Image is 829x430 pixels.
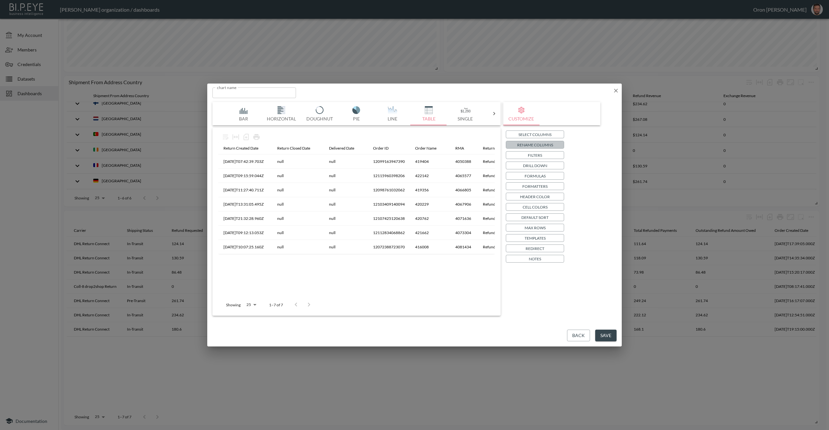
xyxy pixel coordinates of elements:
[368,240,410,254] th: 12072388723070
[218,169,272,183] th: 2025-08-26T09:15:59.044Z
[517,141,553,148] p: Rename Columns
[410,240,450,254] th: 416008
[529,255,541,262] p: Notes
[450,197,478,211] th: 4067906
[447,102,483,125] button: Single
[307,106,333,114] img: svg+xml;base64,PHN2ZyB4bWxucz0iaHR0cDovL3d3dy53My5vcmcvMjAwMC9zdmciIHZpZXdCb3g9IjAgMCAxNzUuMDkgMT...
[410,169,450,183] th: 422142
[218,197,272,211] th: 2025-08-26T13:31:05.495Z
[368,197,410,211] th: 12103409140094
[272,211,324,226] th: null
[277,144,319,152] span: Return Closed Date
[595,330,617,342] button: Save
[226,302,241,308] p: Showing
[231,132,241,142] div: Toggle table layout between fixed and auto (default: auto)
[272,154,324,169] th: null
[212,87,296,98] input: chart name
[368,154,410,169] th: 12099163947390
[218,154,272,169] th: 2025-08-23T07:42:39.703Z
[223,144,267,152] span: Return Created Date
[478,211,517,226] th: Refund
[525,224,546,231] p: Max Rows
[374,102,411,125] button: Line
[478,226,517,240] th: Refund
[450,240,478,254] th: 4081434
[415,144,445,152] span: Order Name
[217,85,237,90] label: chart name
[478,183,517,197] th: Refund
[218,226,272,240] th: 2025-08-27T09:12:13.053Z
[483,144,512,152] span: Return Type
[526,245,544,252] p: Redirect
[373,144,397,152] span: Order ID
[410,211,450,226] th: 420762
[272,183,324,197] th: null
[324,183,368,197] th: null
[506,162,564,169] button: Drill Down
[478,169,517,183] th: Refund
[522,183,548,190] p: Formatters
[324,240,368,254] th: null
[503,102,539,125] button: Customize
[218,240,272,254] th: 2025-08-28T10:07:25.160Z
[506,141,564,149] button: Rename Columns
[525,173,546,179] p: Formulas
[411,102,447,125] button: Table
[478,197,517,211] th: Refund
[241,132,251,142] div: Number of rows selected for download: 7
[368,183,410,197] th: 12098761032062
[416,106,442,114] img: svg+xml;base64,PHN2ZyB4bWxucz0iaHR0cDovL3d3dy53My5vcmcvMjAwMC9zdmciIHZpZXdCb3g9IjAgMCAxNzUgMTc1Ij...
[528,152,542,159] p: Filters
[324,154,368,169] th: null
[410,226,450,240] th: 421662
[506,172,564,180] button: Formulas
[225,102,262,125] button: Bar
[506,234,564,242] button: Templates
[218,211,272,226] th: 2025-08-26T21:32:28.960Z
[368,169,410,183] th: 12115960398206
[324,226,368,240] th: null
[506,151,564,159] button: Filters
[277,144,310,152] div: Return Closed Date
[523,204,548,210] p: Cell Colors
[272,197,324,211] th: null
[269,302,283,308] p: 1–7 of 7
[506,213,564,221] button: Default Sort
[324,211,368,226] th: null
[525,235,546,242] p: Templates
[450,154,478,169] th: 4050388
[415,144,437,152] div: Order Name
[483,144,504,152] div: Return Type
[262,102,301,125] button: Horizontal
[450,183,478,197] th: 4066805
[521,214,549,221] p: Default Sort
[272,240,324,254] th: null
[324,169,368,183] th: null
[506,182,564,190] button: Formatters
[455,144,464,152] div: RMA
[410,197,450,211] th: 420229
[506,224,564,232] button: Max Rows
[251,132,262,142] div: Print
[329,144,354,152] div: Delivered Date
[450,226,478,240] th: 4073304
[410,154,450,169] th: 419404
[506,193,564,200] button: Header Color
[518,131,551,138] p: Select Columns
[478,154,517,169] th: Refund
[338,102,374,125] button: Pie
[301,102,338,125] button: Doughnut
[329,144,363,152] span: Delivered Date
[218,183,272,197] th: 2025-08-26T11:27:40.711Z
[220,132,231,142] div: Wrap text
[223,144,258,152] div: Return Created Date
[324,197,368,211] th: null
[272,226,324,240] th: null
[478,240,517,254] th: Refund
[455,144,472,152] span: RMA
[243,300,259,309] div: 25
[520,193,550,200] p: Header Color
[231,106,256,114] img: svg+xml;base64,PHN2ZyB4bWxucz0iaHR0cDovL3d3dy53My5vcmcvMjAwMC9zdmciIHZpZXdCb3g9IjAgMCAxNzQgMTc1Ij...
[450,211,478,226] th: 4071636
[483,102,519,125] button: Map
